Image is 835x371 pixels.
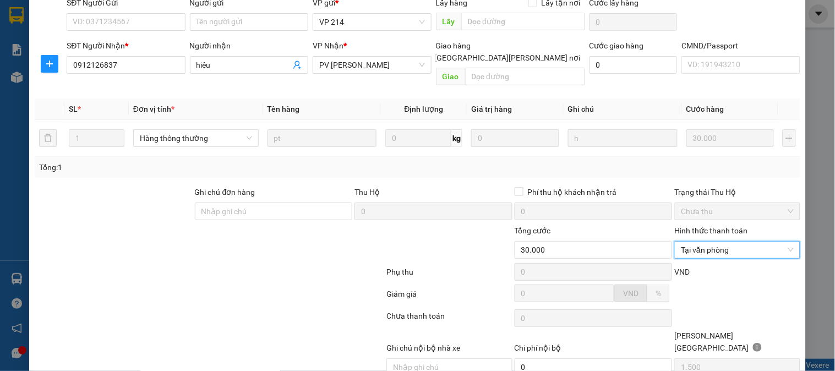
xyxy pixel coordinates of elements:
[436,68,465,85] span: Giao
[674,186,800,198] div: Trạng thái Thu Hộ
[268,129,377,147] input: VD: Bàn, Ghế
[451,129,462,147] span: kg
[436,13,461,30] span: Lấy
[515,342,673,358] div: Chi phí nội bộ
[783,129,796,147] button: plus
[405,105,444,113] span: Định lượng
[190,40,308,52] div: Người nhận
[39,161,323,173] div: Tổng: 1
[681,242,793,258] span: Tại văn phòng
[133,105,174,113] span: Đơn vị tính
[674,268,690,276] span: VND
[686,105,724,113] span: Cước hàng
[386,342,512,358] div: Ghi chú nội bộ nhà xe
[195,188,255,197] label: Ghi chú đơn hàng
[195,203,353,220] input: Ghi chú đơn hàng
[140,130,252,146] span: Hàng thông thường
[385,310,513,329] div: Chưa thanh toán
[523,186,621,198] span: Phí thu hộ khách nhận trả
[471,105,512,113] span: Giá trị hàng
[41,55,58,73] button: plus
[293,61,302,69] span: user-add
[319,14,424,30] span: VP 214
[268,105,300,113] span: Tên hàng
[465,68,585,85] input: Dọc đường
[461,13,585,30] input: Dọc đường
[430,52,585,64] span: [GEOGRAPHIC_DATA][PERSON_NAME] nơi
[590,13,678,31] input: Cước lấy hàng
[590,56,678,74] input: Cước giao hàng
[39,129,57,147] button: delete
[590,41,644,50] label: Cước giao hàng
[436,41,471,50] span: Giao hàng
[385,266,513,285] div: Phụ thu
[674,330,800,358] div: [PERSON_NAME][GEOGRAPHIC_DATA]
[564,99,682,120] th: Ghi chú
[319,57,424,73] span: PV Gia Nghĩa
[354,188,380,197] span: Thu Hộ
[41,59,58,68] span: plus
[674,226,747,235] label: Hình thức thanh toán
[313,41,343,50] span: VP Nhận
[69,105,78,113] span: SL
[67,40,185,52] div: SĐT Người Nhận
[515,226,551,235] span: Tổng cước
[681,203,793,220] span: Chưa thu
[471,129,559,147] input: 0
[385,288,513,307] div: Giảm giá
[623,289,638,298] span: VND
[656,289,661,298] span: %
[568,129,678,147] input: Ghi Chú
[686,129,774,147] input: 0
[753,343,762,352] span: info-circle
[681,40,800,52] div: CMND/Passport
